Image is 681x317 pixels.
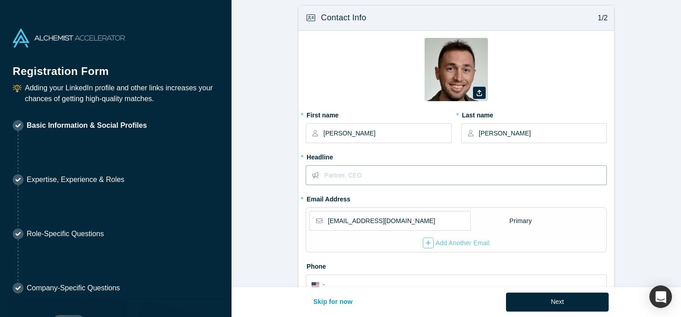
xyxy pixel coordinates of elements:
[593,13,608,23] p: 1/2
[506,293,609,312] button: Next
[509,213,532,229] div: Primary
[25,83,219,104] p: Adding your LinkedIn profile and other links increases your chances of getting high-quality matches.
[27,228,104,239] p: Role-Specific Questions
[306,107,451,120] label: First name
[306,259,607,271] label: Phone
[461,107,607,120] label: Last name
[425,38,488,101] img: Profile user default
[13,28,125,47] img: Alchemist Accelerator Logo
[324,166,606,185] input: Partner, CEO
[27,120,147,131] p: Basic Information & Social Profiles
[423,238,490,248] div: Add Another Email
[306,149,607,162] label: Headline
[27,283,120,294] p: Company-Specific Questions
[321,12,366,24] h3: Contact Info
[304,293,362,312] button: Skip for now
[422,237,490,249] button: Add Another Email
[13,54,219,79] h1: Registration Form
[27,174,124,185] p: Expertise, Experience & Roles
[306,191,350,204] label: Email Address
